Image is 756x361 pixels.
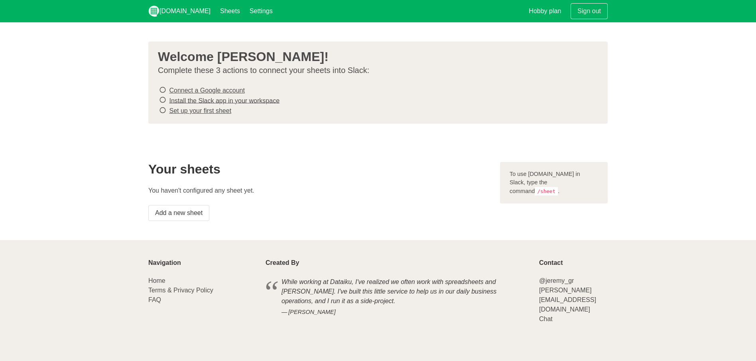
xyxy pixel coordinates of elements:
[148,205,209,221] a: Add a new sheet
[169,87,244,94] a: Connect a Google account
[158,65,592,75] p: Complete these 3 actions to connect your sheets into Slack:
[148,287,213,294] a: Terms & Privacy Policy
[266,259,530,266] p: Created By
[169,107,231,114] a: Set up your first sheet
[266,276,530,318] blockquote: While working at Dataiku, I've realized we often work with spreadsheets and [PERSON_NAME]. I've b...
[148,162,490,176] h2: Your sheets
[539,316,553,322] a: Chat
[158,49,592,64] h3: Welcome [PERSON_NAME]!
[148,259,256,266] p: Navigation
[571,3,608,19] a: Sign out
[539,277,574,284] a: @jeremy_gr
[148,277,165,284] a: Home
[535,187,558,195] code: /sheet
[169,97,280,104] a: Install the Slack app in your workspace
[500,162,608,204] div: To use [DOMAIN_NAME] in Slack, type the command .
[539,259,608,266] p: Contact
[148,6,159,17] img: logo_v2_white.png
[148,186,490,195] p: You haven't configured any sheet yet.
[282,308,514,317] cite: [PERSON_NAME]
[148,296,161,303] a: FAQ
[539,287,596,313] a: [PERSON_NAME][EMAIL_ADDRESS][DOMAIN_NAME]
